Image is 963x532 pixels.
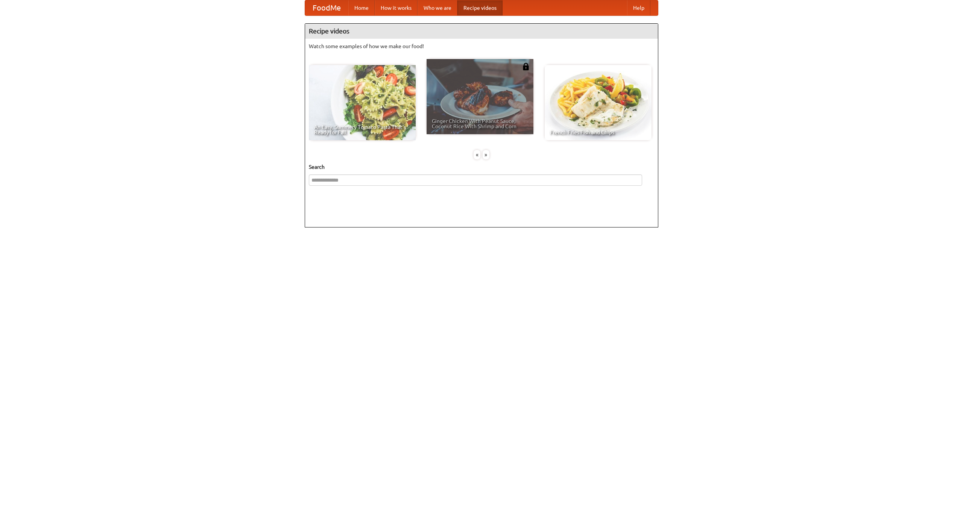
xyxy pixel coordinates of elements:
[375,0,418,15] a: How it works
[627,0,650,15] a: Help
[457,0,503,15] a: Recipe videos
[550,130,646,135] span: French Fries Fish and Chips
[309,42,654,50] p: Watch some examples of how we make our food!
[309,65,416,140] a: An Easy, Summery Tomato Pasta That's Ready for Fall
[474,150,480,159] div: «
[305,24,658,39] h4: Recipe videos
[305,0,348,15] a: FoodMe
[522,63,530,70] img: 483408.png
[483,150,489,159] div: »
[545,65,652,140] a: French Fries Fish and Chips
[309,163,654,171] h5: Search
[348,0,375,15] a: Home
[314,124,410,135] span: An Easy, Summery Tomato Pasta That's Ready for Fall
[418,0,457,15] a: Who we are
